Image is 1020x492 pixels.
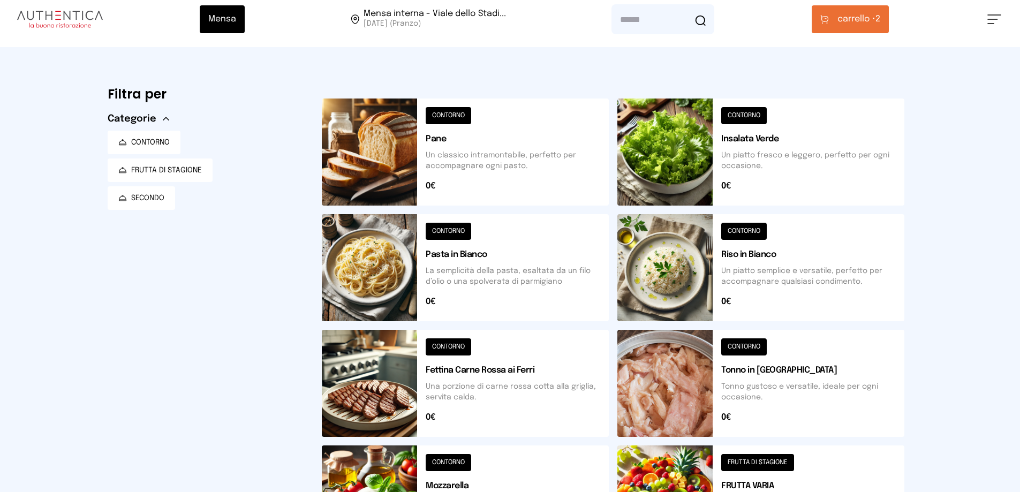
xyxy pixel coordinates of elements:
h6: Filtra per [108,86,305,103]
button: carrello •2 [812,5,889,33]
span: CONTORNO [131,137,170,148]
span: SECONDO [131,193,164,203]
button: Categorie [108,111,169,126]
span: [DATE] (Pranzo) [364,18,506,29]
span: carrello • [837,13,875,26]
button: FRUTTA DI STAGIONE [108,158,213,182]
span: 2 [837,13,880,26]
button: Mensa [200,5,245,33]
span: Viale dello Stadio, 77, 05100 Terni TR, Italia [364,10,506,29]
span: FRUTTA DI STAGIONE [131,165,202,176]
img: logo.8f33a47.png [17,11,103,28]
button: SECONDO [108,186,175,210]
span: Categorie [108,111,156,126]
button: CONTORNO [108,131,180,154]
